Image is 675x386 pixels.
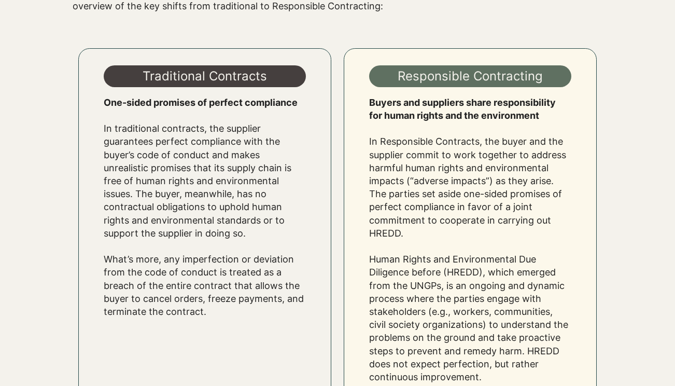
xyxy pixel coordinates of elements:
span: One-sided promises of perfect compliance [104,97,298,108]
p: In traditional contracts, the supplier guarantees perfect compliance with the buyer’s code of con... [104,109,306,318]
p: In Responsible Contracts, the buyer and the supplier commit to work together to address harmful h... [369,135,571,383]
span: Buyers and suppliers share responsibility for human rights and the environment [369,97,556,121]
h3: Responsible Contracting [369,67,571,86]
h3: Traditional Contracts [104,67,306,86]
